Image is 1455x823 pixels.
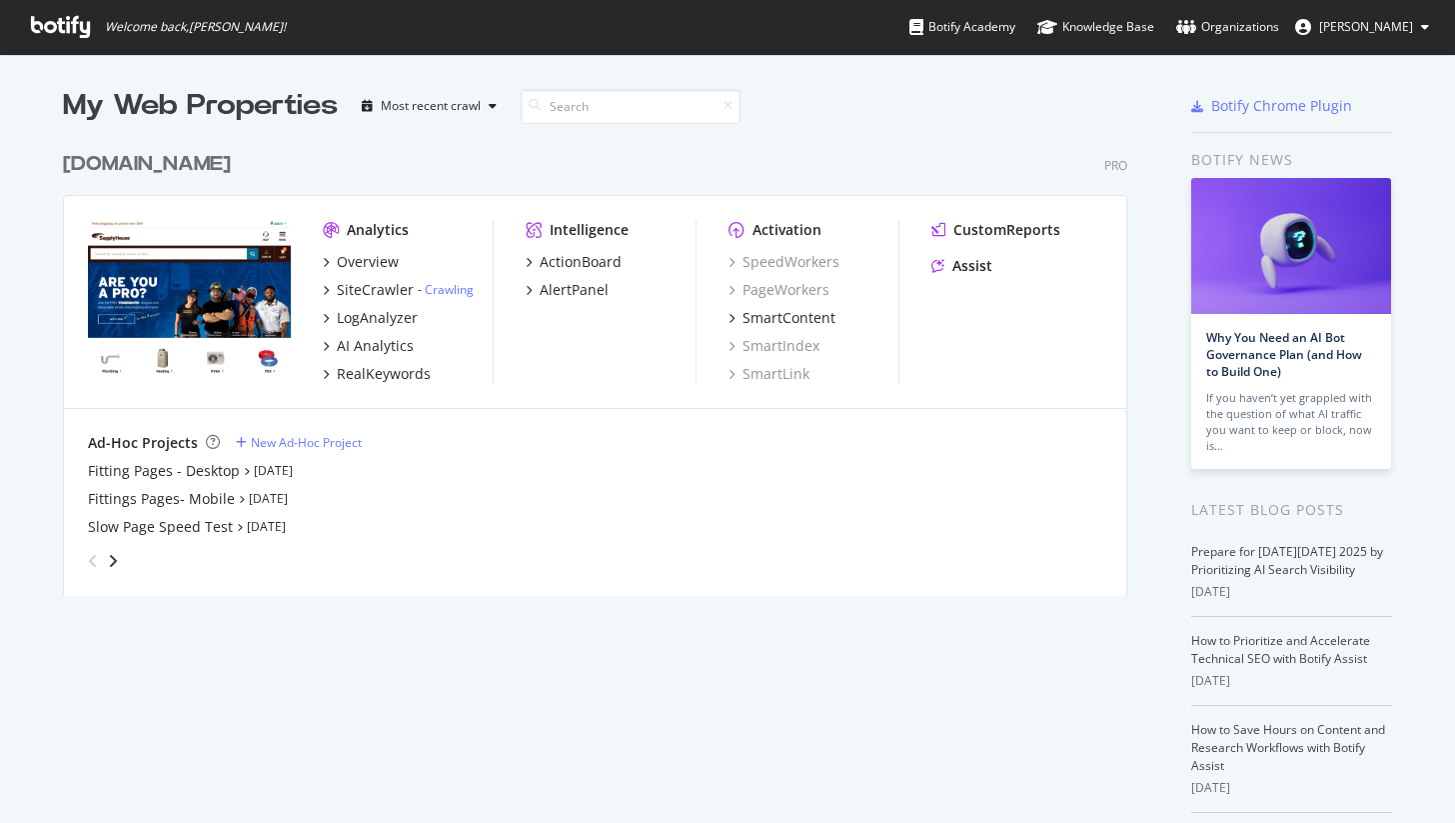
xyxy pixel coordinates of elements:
[249,490,288,507] a: [DATE]
[105,19,286,35] span: Welcome back, [PERSON_NAME] !
[540,280,609,300] div: AlertPanel
[1191,721,1385,774] a: How to Save Hours on Content and Research Workflows with Botify Assist
[909,17,1015,37] div: Botify Academy
[88,220,291,382] img: www.supplyhouse.com
[323,252,399,272] a: Overview
[337,336,414,356] div: AI Analytics
[1211,96,1352,116] div: Botify Chrome Plugin
[1104,157,1127,174] div: Pro
[80,545,106,577] div: angle-left
[521,89,740,124] input: Search
[1319,18,1413,35] span: Alejandra Roca
[63,150,231,179] div: [DOMAIN_NAME]
[251,434,362,451] div: New Ad-Hoc Project
[1191,779,1392,797] div: [DATE]
[1191,632,1370,667] a: How to Prioritize and Accelerate Technical SEO with Botify Assist
[1176,17,1279,37] div: Organizations
[728,280,829,300] a: PageWorkers
[418,281,474,298] div: -
[63,86,338,126] div: My Web Properties
[540,252,622,272] div: ActionBoard
[88,489,235,509] a: Fittings Pages- Mobile
[381,100,481,112] div: Most recent crawl
[1206,390,1376,454] div: If you haven’t yet grappled with the question of what AI traffic you want to keep or block, now is…
[88,433,198,453] div: Ad-Hoc Projects
[1191,178,1391,314] img: Why You Need an AI Bot Governance Plan (and How to Build One)
[1279,11,1445,43] button: [PERSON_NAME]
[106,551,120,571] div: angle-right
[63,150,239,179] a: [DOMAIN_NAME]
[526,280,609,300] a: AlertPanel
[931,256,992,276] a: Assist
[1206,329,1362,380] a: Why You Need an AI Bot Governance Plan (and How to Build One)
[742,308,835,328] div: SmartContent
[337,252,399,272] div: Overview
[247,518,286,535] a: [DATE]
[752,220,821,240] div: Activation
[323,280,474,300] a: SiteCrawler- Crawling
[337,308,418,328] div: LogAnalyzer
[1037,17,1154,37] div: Knowledge Base
[728,252,839,272] a: SpeedWorkers
[236,434,362,451] a: New Ad-Hoc Project
[952,256,992,276] div: Assist
[88,461,240,481] a: Fitting Pages - Desktop
[728,364,809,384] a: SmartLink
[323,308,418,328] a: LogAnalyzer
[63,126,1143,596] div: grid
[931,220,1060,240] a: CustomReports
[337,364,431,384] div: RealKeywords
[1191,499,1392,521] div: Latest Blog Posts
[1191,543,1383,578] a: Prepare for [DATE][DATE] 2025 by Prioritizing AI Search Visibility
[728,308,835,328] a: SmartContent
[323,364,431,384] a: RealKeywords
[526,252,622,272] a: ActionBoard
[354,90,505,122] button: Most recent crawl
[88,517,233,537] a: Slow Page Speed Test
[1191,672,1392,690] div: [DATE]
[550,220,629,240] div: Intelligence
[953,220,1060,240] div: CustomReports
[728,336,819,356] a: SmartIndex
[347,220,409,240] div: Analytics
[323,336,414,356] a: AI Analytics
[1191,149,1392,171] div: Botify news
[1191,583,1392,601] div: [DATE]
[254,462,293,479] a: [DATE]
[337,280,414,300] div: SiteCrawler
[425,281,474,298] a: Crawling
[1191,96,1352,116] a: Botify Chrome Plugin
